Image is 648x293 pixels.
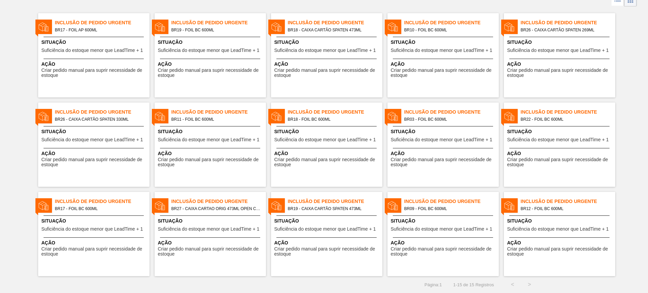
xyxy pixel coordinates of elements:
span: Situação [158,39,264,46]
span: Ação [507,61,614,68]
span: Situação [507,128,614,135]
span: Criar pedido manual para suprir necessidade de estoque [42,157,148,168]
span: Situação [42,39,148,46]
span: Ação [507,239,614,246]
span: BR19 - FOIL BC 600ML [171,26,261,34]
span: Suficiência do estoque menor que LeadTime + 1 [158,137,260,142]
span: Ação [42,239,148,246]
img: status [504,22,514,32]
img: status [155,22,165,32]
span: Criar pedido manual para suprir necessidade de estoque [391,246,497,257]
span: Suficiência do estoque menor que LeadTime + 1 [42,48,143,53]
button: < [504,276,521,293]
span: BR26 - CAIXA CARTÃO SPATEN 330ML [55,116,144,123]
span: Inclusão de Pedido Urgente [171,19,266,26]
span: BR27 - CAIXA CARTAO ORIG 473ML OPEN CORNER [171,205,261,212]
span: Suficiência do estoque menor que LeadTime + 1 [274,227,376,232]
span: Inclusão de Pedido Urgente [55,198,150,205]
span: Criar pedido manual para suprir necessidade de estoque [158,157,264,168]
span: 1 - 15 de 15 Registros [452,282,494,287]
span: BR17 - FOIL BC 600ML [55,205,144,212]
span: BR17 - FOIL AP 600ML [55,26,144,34]
span: Ação [158,61,264,68]
span: Inclusão de Pedido Urgente [521,198,615,205]
img: status [155,201,165,211]
span: BR12 - FOIL BC 600ML [521,205,610,212]
img: status [38,22,49,32]
span: BR26 - CAIXA CARTÃO SPATEN 269ML [521,26,610,34]
img: status [271,111,281,121]
span: Ação [42,61,148,68]
span: BR22 - FOIL BC 600ML [521,116,610,123]
span: BR03 - FOIL BC 600ML [404,116,493,123]
span: BR18 - CAIXA CARTÃO SPATEN 473ML [288,26,377,34]
span: Inclusão de Pedido Urgente [55,109,150,116]
span: Criar pedido manual para suprir necessidade de estoque [391,68,497,78]
img: status [388,22,398,32]
span: Inclusão de Pedido Urgente [288,19,382,26]
span: Suficiência do estoque menor que LeadTime + 1 [507,137,609,142]
img: status [271,201,281,211]
img: status [388,201,398,211]
span: BR11 - FOIL BC 600ML [171,116,261,123]
span: Inclusão de Pedido Urgente [404,19,499,26]
span: Ação [391,150,497,157]
span: Situação [391,128,497,135]
span: Suficiência do estoque menor que LeadTime + 1 [507,48,609,53]
span: Situação [391,39,497,46]
span: Inclusão de Pedido Urgente [521,19,615,26]
img: status [388,111,398,121]
img: status [38,201,49,211]
span: Ação [391,61,497,68]
span: Suficiência do estoque menor que LeadTime + 1 [274,137,376,142]
span: Situação [158,128,264,135]
img: status [504,201,514,211]
span: Situação [158,217,264,225]
button: > [521,276,538,293]
span: Suficiência do estoque menor que LeadTime + 1 [507,227,609,232]
span: Página : 1 [425,282,442,287]
span: Ação [507,150,614,157]
span: Ação [274,61,381,68]
span: Inclusão de Pedido Urgente [404,198,499,205]
span: Inclusão de Pedido Urgente [521,109,615,116]
span: Situação [507,39,614,46]
span: Situação [274,217,381,225]
span: Situação [274,128,381,135]
span: Criar pedido manual para suprir necessidade de estoque [274,246,381,257]
span: Suficiência do estoque menor que LeadTime + 1 [391,227,492,232]
span: Ação [158,239,264,246]
span: BR10 - FOIL BC 600ML [404,26,493,34]
span: Situação [42,128,148,135]
span: Situação [507,217,614,225]
span: Criar pedido manual para suprir necessidade de estoque [158,68,264,78]
span: Criar pedido manual para suprir necessidade de estoque [391,157,497,168]
span: Situação [42,217,148,225]
span: Ação [274,150,381,157]
span: Inclusão de Pedido Urgente [288,109,382,116]
span: Criar pedido manual para suprir necessidade de estoque [507,68,614,78]
span: Inclusão de Pedido Urgente [404,109,499,116]
span: Ação [42,150,148,157]
span: Suficiência do estoque menor que LeadTime + 1 [42,137,143,142]
span: Inclusão de Pedido Urgente [55,19,150,26]
span: Suficiência do estoque menor que LeadTime + 1 [42,227,143,232]
span: Inclusão de Pedido Urgente [171,109,266,116]
span: Criar pedido manual para suprir necessidade de estoque [158,246,264,257]
span: Situação [391,217,497,225]
span: Suficiência do estoque menor que LeadTime + 1 [158,48,260,53]
img: status [38,111,49,121]
span: BR09 - FOIL BC 600ML [404,205,493,212]
span: Inclusão de Pedido Urgente [288,198,382,205]
span: Suficiência do estoque menor que LeadTime + 1 [391,48,492,53]
span: Criar pedido manual para suprir necessidade de estoque [507,246,614,257]
span: Criar pedido manual para suprir necessidade de estoque [42,68,148,78]
span: Criar pedido manual para suprir necessidade de estoque [42,246,148,257]
span: Criar pedido manual para suprir necessidade de estoque [274,157,381,168]
span: BR18 - FOIL BC 600ML [288,116,377,123]
span: Ação [391,239,497,246]
span: Criar pedido manual para suprir necessidade de estoque [274,68,381,78]
img: status [504,111,514,121]
img: status [271,22,281,32]
span: Criar pedido manual para suprir necessidade de estoque [507,157,614,168]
